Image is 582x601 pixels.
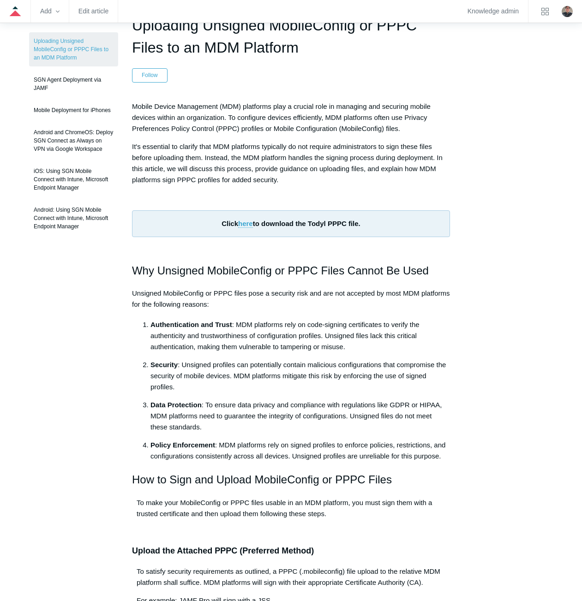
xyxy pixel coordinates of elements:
a: Android and ChromeOS: Deploy SGN Connect as Always on VPN via Google Workspace [29,124,118,158]
p: : MDM platforms rely on signed profiles to enforce policies, restrictions, and configurations con... [150,440,450,462]
a: SGN Agent Deployment via JAMF [29,71,118,97]
a: Edit article [78,9,108,14]
a: Uploading Unsigned MobileConfig or PPPC Files to an MDM Platform [29,32,118,66]
p: It's essential to clarify that MDM platforms typically do not require administrators to sign thes... [132,141,450,185]
button: Follow Article [132,68,168,82]
a: Android: Using SGN Mobile Connect with Intune, Microsoft Endpoint Manager [29,201,118,235]
zd-hc-trigger: Add [40,9,60,14]
a: iOS: Using SGN Mobile Connect with Intune, Microsoft Endpoint Manager [29,162,118,196]
p: Unsigned MobileConfig or PPPC files pose a security risk and are not accepted by most MDM platfor... [132,288,450,310]
a: Mobile Deployment for iPhones [29,101,118,119]
a: here [238,220,253,228]
a: Knowledge admin [468,9,519,14]
p: : Unsigned profiles can potentially contain malicious configurations that compromise the security... [150,359,450,393]
p: : MDM platforms rely on code-signing certificates to verify the authenticity and trustworthiness ... [150,319,450,352]
span: How to Sign and Upload MobileConfig or PPPC Files [132,473,392,486]
zd-hc-trigger: Click your profile icon to open the profile menu [562,6,573,17]
p: To satisfy security requirements as outlined, a PPPC (.mobileconfig) file upload to the relative ... [132,566,450,588]
span: Why Unsigned MobileConfig or PPPC Files Cannot Be Used [132,264,429,277]
h1: Uploading Unsigned MobileConfig or PPPC Files to an MDM Platform [132,14,450,59]
strong: Security [150,361,178,369]
strong: Authentication and Trust [150,321,232,328]
p: To make your MobileConfig or PPPC files usable in an MDM platform, you must sign them with a trus... [132,497,450,519]
img: user avatar [562,6,573,17]
strong: Click to download the Todyl PPPC file. [222,220,360,228]
strong: Policy Enforcement [150,441,215,449]
h3: Upload the Attached PPPC (Preferred Method) [132,544,450,558]
strong: Data Protection [150,401,202,409]
p: Mobile Device Management (MDM) platforms play a crucial role in managing and securing mobile devi... [132,101,450,134]
p: : To ensure data privacy and compliance with regulations like GDPR or HIPAA, MDM platforms need t... [150,399,450,433]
